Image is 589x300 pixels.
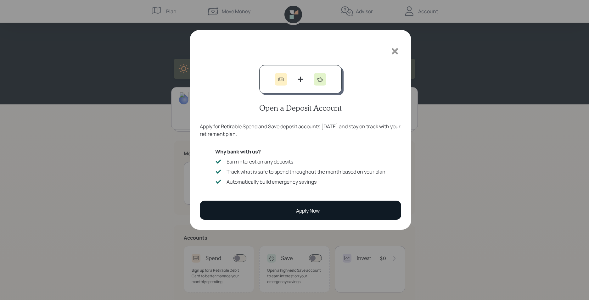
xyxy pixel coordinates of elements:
div: Apply for Retirable Spend and Save deposit accounts [DATE] and stay on track with your retirement... [200,123,401,138]
button: Apply Now [200,201,401,220]
div: Automatically build emergency savings [227,178,317,186]
div: Earn interest on any deposits [227,158,293,165]
h3: Open a Deposit Account [259,103,342,113]
div: Why bank with us? [215,148,385,155]
div: Track what is safe to spend throughout the month based on your plan [227,168,385,175]
div: Apply Now [296,207,320,214]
